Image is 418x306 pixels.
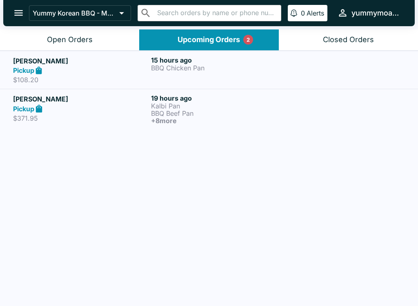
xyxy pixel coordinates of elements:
div: Closed Orders [323,35,374,45]
button: open drawer [8,2,29,23]
p: 0 [301,9,305,17]
div: Upcoming Orders [178,35,240,45]
p: Kalbi Pan [151,102,286,110]
h5: [PERSON_NAME] [13,94,148,104]
input: Search orders by name or phone number [155,7,278,19]
p: BBQ Chicken Pan [151,64,286,72]
button: yummymoanalua [334,4,405,22]
h5: [PERSON_NAME] [13,56,148,66]
h6: 19 hours ago [151,94,286,102]
div: Open Orders [47,35,93,45]
p: Alerts [307,9,324,17]
p: 2 [247,36,250,44]
button: Yummy Korean BBQ - Moanalua [29,5,131,21]
p: BBQ Beef Pan [151,110,286,117]
p: Yummy Korean BBQ - Moanalua [33,9,116,17]
div: yummymoanalua [351,8,402,18]
h6: 15 hours ago [151,56,286,64]
p: $108.20 [13,76,148,84]
h6: + 8 more [151,117,286,124]
p: $371.95 [13,114,148,122]
strong: Pickup [13,66,34,74]
strong: Pickup [13,105,34,113]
